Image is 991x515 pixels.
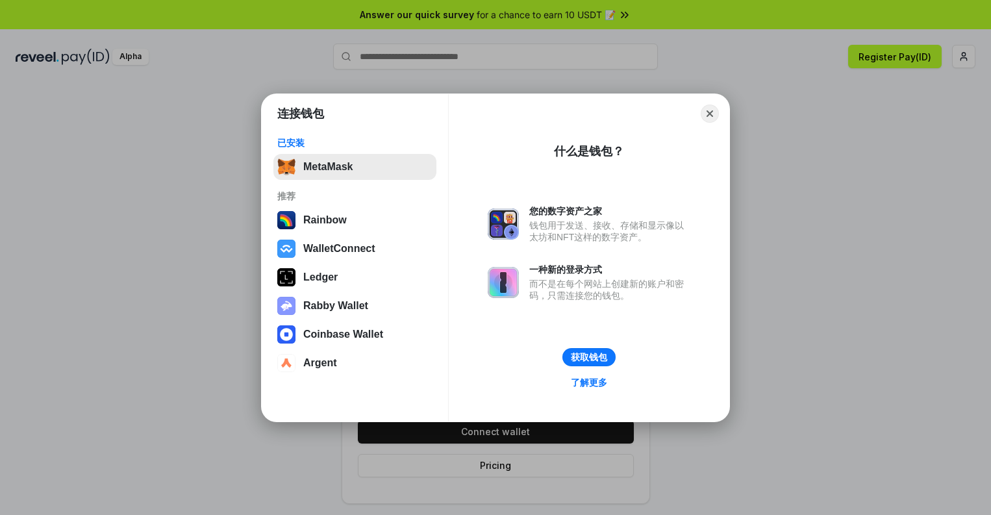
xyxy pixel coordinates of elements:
button: WalletConnect [273,236,436,262]
button: MetaMask [273,154,436,180]
button: Ledger [273,264,436,290]
button: Rainbow [273,207,436,233]
div: 而不是在每个网站上创建新的账户和密码，只需连接您的钱包。 [529,278,690,301]
img: svg+xml,%3Csvg%20xmlns%3D%22http%3A%2F%2Fwww.w3.org%2F2000%2Fsvg%22%20fill%3D%22none%22%20viewBox... [488,208,519,240]
div: MetaMask [303,161,353,173]
div: Ledger [303,271,338,283]
div: Argent [303,357,337,369]
img: svg+xml,%3Csvg%20xmlns%3D%22http%3A%2F%2Fwww.w3.org%2F2000%2Fsvg%22%20width%3D%2228%22%20height%3... [277,268,295,286]
img: svg+xml,%3Csvg%20width%3D%22120%22%20height%3D%22120%22%20viewBox%3D%220%200%20120%20120%22%20fil... [277,211,295,229]
div: Rainbow [303,214,347,226]
img: svg+xml,%3Csvg%20xmlns%3D%22http%3A%2F%2Fwww.w3.org%2F2000%2Fsvg%22%20fill%3D%22none%22%20viewBox... [277,297,295,315]
button: 获取钱包 [562,348,616,366]
button: Close [701,105,719,123]
div: 一种新的登录方式 [529,264,690,275]
img: svg+xml,%3Csvg%20xmlns%3D%22http%3A%2F%2Fwww.w3.org%2F2000%2Fsvg%22%20fill%3D%22none%22%20viewBox... [488,267,519,298]
div: Coinbase Wallet [303,329,383,340]
div: 您的数字资产之家 [529,205,690,217]
img: svg+xml,%3Csvg%20width%3D%2228%22%20height%3D%2228%22%20viewBox%3D%220%200%2028%2028%22%20fill%3D... [277,325,295,344]
div: WalletConnect [303,243,375,255]
div: 已安装 [277,137,433,149]
div: 什么是钱包？ [554,144,624,159]
div: 钱包用于发送、接收、存储和显示像以太坊和NFT这样的数字资产。 [529,220,690,243]
div: Rabby Wallet [303,300,368,312]
button: Argent [273,350,436,376]
h1: 连接钱包 [277,106,324,121]
a: 了解更多 [563,374,615,391]
button: Rabby Wallet [273,293,436,319]
div: 推荐 [277,190,433,202]
div: 获取钱包 [571,351,607,363]
img: svg+xml,%3Csvg%20width%3D%2228%22%20height%3D%2228%22%20viewBox%3D%220%200%2028%2028%22%20fill%3D... [277,354,295,372]
img: svg+xml,%3Csvg%20fill%3D%22none%22%20height%3D%2233%22%20viewBox%3D%220%200%2035%2033%22%20width%... [277,158,295,176]
button: Coinbase Wallet [273,321,436,347]
img: svg+xml,%3Csvg%20width%3D%2228%22%20height%3D%2228%22%20viewBox%3D%220%200%2028%2028%22%20fill%3D... [277,240,295,258]
div: 了解更多 [571,377,607,388]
